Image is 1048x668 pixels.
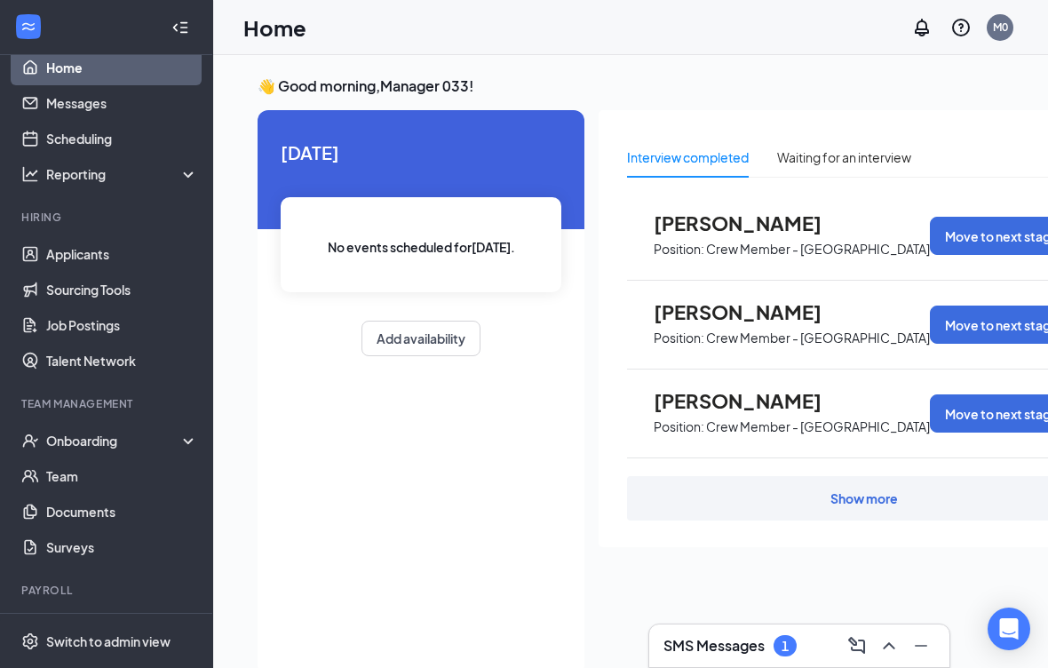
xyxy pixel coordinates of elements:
[993,20,1008,35] div: M0
[911,17,933,38] svg: Notifications
[907,632,935,660] button: Minimize
[243,12,306,43] h1: Home
[46,121,198,156] a: Scheduling
[46,50,198,85] a: Home
[46,236,198,272] a: Applicants
[361,321,480,356] button: Add availability
[46,343,198,378] a: Talent Network
[46,165,199,183] div: Reporting
[782,639,789,654] div: 1
[21,396,195,411] div: Team Management
[706,330,930,346] p: Crew Member - [GEOGRAPHIC_DATA]
[21,583,195,598] div: Payroll
[654,418,704,435] p: Position:
[878,635,900,656] svg: ChevronUp
[46,272,198,307] a: Sourcing Tools
[46,307,198,343] a: Job Postings
[654,389,849,412] span: [PERSON_NAME]
[21,432,39,449] svg: UserCheck
[846,635,868,656] svg: ComposeMessage
[950,17,972,38] svg: QuestionInfo
[777,147,911,167] div: Waiting for an interview
[663,636,765,656] h3: SMS Messages
[654,241,704,258] p: Position:
[20,18,37,36] svg: WorkstreamLogo
[46,632,171,650] div: Switch to admin view
[21,632,39,650] svg: Settings
[988,608,1030,650] div: Open Intercom Messenger
[46,529,198,565] a: Surveys
[46,432,183,449] div: Onboarding
[46,494,198,529] a: Documents
[627,147,749,167] div: Interview completed
[910,635,932,656] svg: Minimize
[46,458,198,494] a: Team
[46,609,198,645] a: PayrollCrown
[706,418,930,435] p: Crew Member - [GEOGRAPHIC_DATA]
[654,300,849,323] span: [PERSON_NAME]
[21,210,195,225] div: Hiring
[328,237,515,257] span: No events scheduled for [DATE] .
[654,330,704,346] p: Position:
[843,632,871,660] button: ComposeMessage
[875,632,903,660] button: ChevronUp
[46,85,198,121] a: Messages
[706,241,930,258] p: Crew Member - [GEOGRAPHIC_DATA]
[171,19,189,36] svg: Collapse
[281,139,561,166] span: [DATE]
[654,211,849,235] span: [PERSON_NAME]
[21,165,39,183] svg: Analysis
[830,489,898,507] div: Show more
